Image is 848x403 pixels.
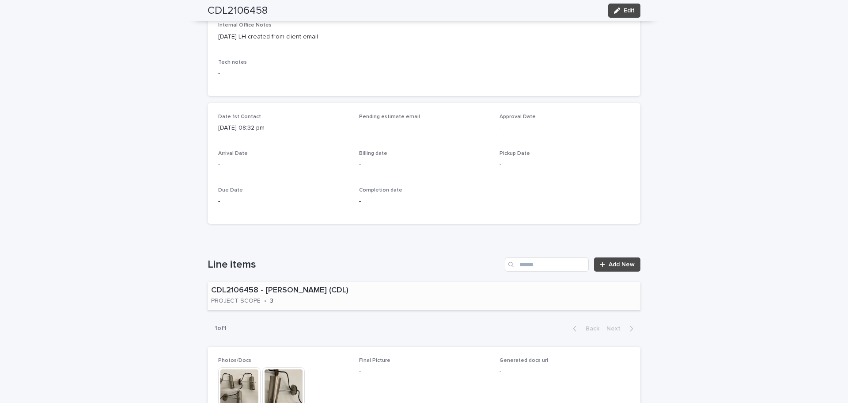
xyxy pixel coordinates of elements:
h2: CDL2106458 [208,4,268,17]
p: - [359,197,489,206]
span: Photos/Docs [218,358,251,363]
h1: Line items [208,258,501,271]
p: PROJECT SCOPE [211,297,261,305]
span: Next [606,326,626,332]
button: Edit [608,4,640,18]
button: Back [566,325,603,333]
p: [DATE] 08:32 pm [218,123,348,133]
p: - [359,160,489,169]
a: Add New [594,257,640,272]
span: Tech notes [218,60,247,65]
p: 1 of 1 [208,318,234,339]
a: CDL2106458 - [PERSON_NAME] (CDL)PROJECT SCOPE•3 [208,282,640,310]
span: Pending estimate email [359,114,420,119]
span: Generated docs url [500,358,548,363]
span: Internal Office Notes [218,23,272,28]
span: Add New [609,261,635,268]
p: - [218,160,348,169]
p: - [500,160,630,169]
span: Edit [624,8,635,14]
input: Search [505,257,589,272]
span: Arrival Date [218,151,248,156]
button: Next [603,325,640,333]
p: [DATE] LH created from client email [218,32,630,42]
p: - [218,69,630,78]
p: - [500,123,630,133]
span: Back [580,326,599,332]
span: Pickup Date [500,151,530,156]
span: Billing date [359,151,387,156]
p: • [264,297,266,305]
p: - [359,367,489,376]
span: Completion date [359,188,402,193]
span: Date 1st Contact [218,114,261,119]
p: - [218,197,348,206]
span: Approval Date [500,114,536,119]
p: 3 [270,297,273,305]
span: Due Date [218,188,243,193]
p: - [500,367,630,376]
p: - [359,123,489,133]
p: CDL2106458 - [PERSON_NAME] (CDL) [211,286,411,296]
span: Final Picture [359,358,390,363]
